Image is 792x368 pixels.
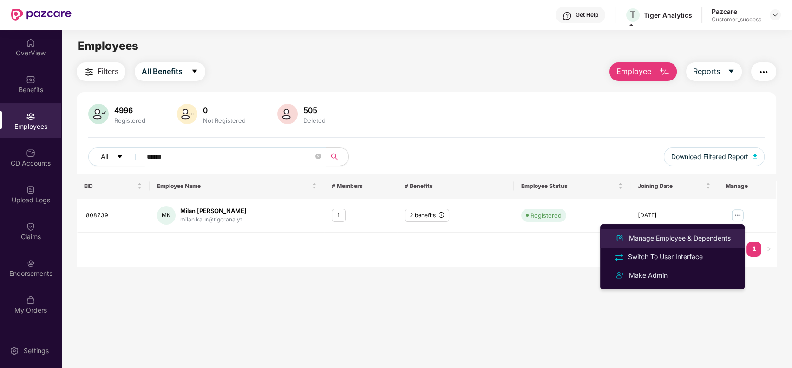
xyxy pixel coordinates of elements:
[627,233,733,243] div: Manage Employee & Dependents
[315,154,321,159] span: close-circle
[609,62,677,81] button: Employee
[638,211,710,220] div: [DATE]
[514,174,630,199] th: Employee Status
[627,270,669,281] div: Make Admin
[521,182,616,190] span: Employee Status
[693,66,720,77] span: Reports
[301,106,327,115] div: 505
[614,252,624,262] img: svg+xml;base64,PHN2ZyB4bWxucz0iaHR0cDovL3d3dy53My5vcmcvMjAwMC9zdmciIHdpZHRoPSIyNCIgaGVpZ2h0PSIyNC...
[26,185,35,194] img: svg+xml;base64,PHN2ZyBpZD0iVXBsb2FkX0xvZ3MiIGRhdGEtbmFtZT0iVXBsb2FkIExvZ3MiIHhtbG5zPSJodHRwOi8vd3...
[315,153,321,161] span: close-circle
[397,174,514,199] th: # Benefits
[84,67,95,78] img: svg+xml;base64,PHN2ZyB4bWxucz0iaHR0cDovL3d3dy53My5vcmcvMjAwMC9zdmciIHdpZHRoPSIyNCIgaGVpZ2h0PSIyNC...
[753,154,758,159] img: svg+xml;base64,PHN2ZyB4bWxucz0iaHR0cDovL3d3dy53My5vcmcvMjAwMC9zdmciIHhtbG5zOnhsaW5rPSJodHRwOi8vd3...
[117,154,123,161] span: caret-down
[180,215,247,224] div: milan.kaur@tigeranalyt...
[644,11,692,20] div: Tiger Analytics
[142,66,183,77] span: All Benefits
[301,117,327,124] div: Deleted
[26,75,35,84] img: svg+xml;base64,PHN2ZyBpZD0iQmVuZWZpdHMiIHhtbG5zPSJodHRwOi8vd3d3LnczLm9yZy8yMDAwL3N2ZyIgd2lkdGg9Ij...
[101,152,108,162] span: All
[157,182,310,190] span: Employee Name
[177,104,197,124] img: svg+xml;base64,PHN2ZyB4bWxucz0iaHR0cDovL3d3dy53My5vcmcvMjAwMC9zdmciIHhtbG5zOnhsaW5rPSJodHRwOi8vd3...
[626,252,705,262] div: Switch To User Interface
[659,67,670,78] img: svg+xml;base64,PHN2ZyB4bWxucz0iaHR0cDovL3d3dy53My5vcmcvMjAwMC9zdmciIHhtbG5zOnhsaW5rPSJodHRwOi8vd3...
[712,7,761,16] div: Pazcare
[758,67,769,78] img: svg+xml;base64,PHN2ZyB4bWxucz0iaHR0cDovL3d3dy53My5vcmcvMjAwMC9zdmciIHdpZHRoPSIyNCIgaGVpZ2h0PSIyNC...
[772,11,779,19] img: svg+xml;base64,PHN2ZyBpZD0iRHJvcGRvd24tMzJ4MzIiIHhtbG5zPSJodHRwOi8vd3d3LnczLm9yZy8yMDAwL3N2ZyIgd2...
[191,67,198,76] span: caret-down
[78,39,138,53] span: Employees
[201,117,248,124] div: Not Registered
[405,209,449,222] div: 2 benefits
[326,147,349,166] button: search
[563,11,572,20] img: svg+xml;base64,PHN2ZyBpZD0iSGVscC0zMngzMiIgeG1sbnM9Imh0dHA6Ly93d3cudzMub3JnLzIwMDAvc3ZnIiB3aWR0aD...
[614,270,625,281] img: svg+xml;base64,PHN2ZyB4bWxucz0iaHR0cDovL3d3dy53My5vcmcvMjAwMC9zdmciIHdpZHRoPSIyNCIgaGVpZ2h0PSIyNC...
[332,209,346,222] div: 1
[638,182,703,190] span: Joining Date
[86,211,142,220] div: 808739
[761,242,776,257] li: Next Page
[712,16,761,23] div: Customer_success
[26,148,35,158] img: svg+xml;base64,PHN2ZyBpZD0iQ0RfQWNjb3VudHMiIGRhdGEtbmFtZT0iQ0QgQWNjb3VudHMiIHhtbG5zPSJodHRwOi8vd3...
[671,152,748,162] span: Download Filtered Report
[180,207,247,215] div: Milan [PERSON_NAME]
[11,9,72,21] img: New Pazcare Logo
[727,67,735,76] span: caret-down
[157,206,176,225] div: MK
[746,242,761,257] li: 1
[439,212,444,218] span: info-circle
[26,222,35,231] img: svg+xml;base64,PHN2ZyBpZD0iQ2xhaW0iIHhtbG5zPSJodHRwOi8vd3d3LnczLm9yZy8yMDAwL3N2ZyIgd2lkdGg9IjIwIi...
[135,62,205,81] button: All Benefitscaret-down
[26,38,35,47] img: svg+xml;base64,PHN2ZyBpZD0iSG9tZSIgeG1sbnM9Imh0dHA6Ly93d3cudzMub3JnLzIwMDAvc3ZnIiB3aWR0aD0iMjAiIG...
[630,9,636,20] span: T
[730,208,745,223] img: manageButton
[112,117,147,124] div: Registered
[614,233,625,244] img: svg+xml;base64,PHN2ZyB4bWxucz0iaHR0cDovL3d3dy53My5vcmcvMjAwMC9zdmciIHhtbG5zOnhsaW5rPSJodHRwOi8vd3...
[150,174,325,199] th: Employee Name
[98,66,118,77] span: Filters
[324,174,397,199] th: # Members
[766,246,772,252] span: right
[686,62,742,81] button: Reportscaret-down
[530,211,562,220] div: Registered
[616,66,651,77] span: Employee
[746,242,761,256] a: 1
[718,174,777,199] th: Manage
[26,112,35,121] img: svg+xml;base64,PHN2ZyBpZD0iRW1wbG95ZWVzIiB4bWxucz0iaHR0cDovL3d3dy53My5vcmcvMjAwMC9zdmciIHdpZHRoPS...
[10,346,19,355] img: svg+xml;base64,PHN2ZyBpZD0iU2V0dGluZy0yMHgyMCIgeG1sbnM9Imh0dHA6Ly93d3cudzMub3JnLzIwMDAvc3ZnIiB3aW...
[112,106,147,115] div: 4996
[77,174,150,199] th: EID
[88,104,109,124] img: svg+xml;base64,PHN2ZyB4bWxucz0iaHR0cDovL3d3dy53My5vcmcvMjAwMC9zdmciIHhtbG5zOnhsaW5rPSJodHRwOi8vd3...
[21,346,52,355] div: Settings
[576,11,598,19] div: Get Help
[761,242,776,257] button: right
[664,147,765,166] button: Download Filtered Report
[201,106,248,115] div: 0
[26,295,35,305] img: svg+xml;base64,PHN2ZyBpZD0iTXlfT3JkZXJzIiBkYXRhLW5hbWU9Ik15IE9yZGVycyIgeG1sbnM9Imh0dHA6Ly93d3cudz...
[277,104,298,124] img: svg+xml;base64,PHN2ZyB4bWxucz0iaHR0cDovL3d3dy53My5vcmcvMjAwMC9zdmciIHhtbG5zOnhsaW5rPSJodHRwOi8vd3...
[77,62,125,81] button: Filters
[88,147,145,166] button: Allcaret-down
[326,153,344,161] span: search
[630,174,718,199] th: Joining Date
[26,259,35,268] img: svg+xml;base64,PHN2ZyBpZD0iRW5kb3JzZW1lbnRzIiB4bWxucz0iaHR0cDovL3d3dy53My5vcmcvMjAwMC9zdmciIHdpZH...
[84,182,135,190] span: EID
